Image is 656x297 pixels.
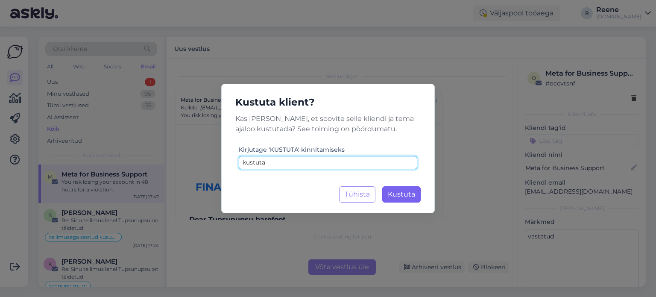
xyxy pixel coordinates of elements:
h5: Kustuta klient? [228,94,428,110]
button: Kustuta [382,186,421,203]
button: Tühista [339,186,375,203]
label: Kirjutage 'KUSTUTA' kinnitamiseks [239,145,345,154]
p: Kas [PERSON_NAME], et soovite selle kliendi ja tema ajaloo kustutada? See toiming on pöördumatu. [228,114,428,134]
span: Kustuta [388,190,415,198]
